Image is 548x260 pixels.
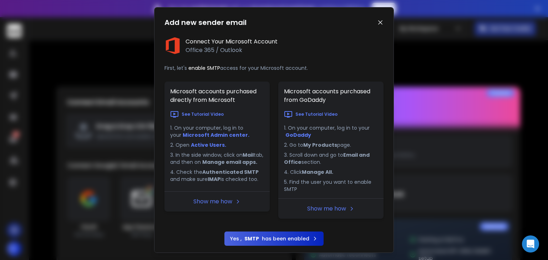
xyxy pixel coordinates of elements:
[302,168,333,176] b: Manage All.
[295,111,338,117] p: See Tutorial Video
[188,64,220,72] span: enable SMTP
[244,235,259,242] b: SMTP
[284,168,378,176] li: 4. Click
[164,17,247,27] h1: Add new sender email
[170,151,264,166] li: 3. In the side window, click on tab, and then on
[243,151,254,158] b: Mail
[186,46,278,54] p: Office 365 / Outlook
[183,131,249,139] a: Microsoft Admin center.
[278,82,384,110] h1: Microsoft accounts purchased from GoDaddy
[284,178,378,193] li: 5. Find the user you want to enable SMTP
[303,141,337,149] b: My Products
[307,204,346,213] a: Show me how
[284,124,378,139] li: 1. On your computer, log in to your
[170,168,264,183] li: 4. Check the and make sure is checked too.
[164,82,270,110] h1: Microsoft accounts purchased directly from Microsoft
[284,151,371,166] b: Email and Office
[193,197,232,206] a: Show me how
[170,124,264,139] li: 1. On your computer, log in to your
[191,141,226,149] a: Active Users.
[202,168,259,176] b: Authenticated SMTP
[182,111,224,117] p: See Tutorial Video
[186,37,278,46] h1: Connect Your Microsoft Account
[284,151,378,166] li: 3. Scroll down and go to section.
[522,235,539,253] div: Open Intercom Messenger
[285,131,311,139] a: GoDaddy
[224,232,324,246] button: Yes ,SMTPhas been enabled
[284,141,378,149] li: 2. Go to page.
[170,141,264,149] li: 2. Open
[208,176,220,183] b: IMAP
[164,64,384,72] p: First, let's access for your Microsoft account.
[202,158,257,166] b: Manage email apps.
